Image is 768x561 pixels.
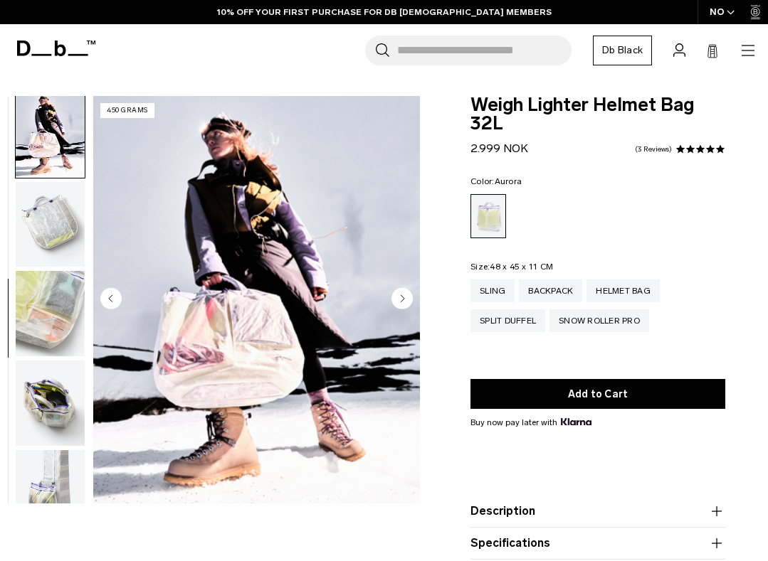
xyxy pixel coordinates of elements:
a: Snow Roller Pro [549,309,649,332]
button: Weigh_Lighter_Helmet_Bag_32L_6.png [15,270,85,357]
img: Weigh Lighter Helmet Bag 32L Aurora [93,96,420,503]
img: Weigh_Lighter_Helmet_Bag_32L_8.png [16,450,85,535]
button: Weigh_Lighter_Helmet_Bag_32L_8.png [15,449,85,536]
a: 3 reviews [635,146,672,153]
a: Split Duffel [470,309,545,332]
button: Description [470,503,725,520]
img: Weigh_Lighter_Helmet_Bag_32L_5.png [16,182,85,267]
button: Weigh Lighter Helmet Bag 32L Aurora [15,92,85,178]
a: Aurora [470,194,506,238]
a: Backpack [519,279,582,302]
img: Weigh_Lighter_Helmet_Bag_32L_6.png [16,271,85,356]
img: Weigh Lighter Helmet Bag 32L Aurora [16,92,85,178]
span: Weigh Lighter Helmet Bag 32L [470,96,725,133]
a: Sling [470,279,515,302]
span: 48 x 45 x 11 CM [490,262,553,272]
span: Aurora [495,176,522,186]
button: Weigh_Lighter_Helmet_Bag_32L_7.png [15,360,85,447]
legend: Size: [470,262,553,271]
button: Specifications [470,535,725,552]
p: 450 grams [100,103,154,118]
span: Buy now pay later with [470,416,591,429]
li: 6 / 10 [93,96,420,503]
legend: Color: [470,177,522,186]
a: 10% OFF YOUR FIRST PURCHASE FOR DB [DEMOGRAPHIC_DATA] MEMBERS [217,6,552,18]
img: {"height" => 20, "alt" => "Klarna"} [561,418,591,425]
img: Weigh_Lighter_Helmet_Bag_32L_7.png [16,360,85,446]
span: 2.999 NOK [470,141,528,155]
button: Next slide [391,287,413,311]
a: Helmet Bag [586,279,660,302]
a: Db Black [593,36,652,65]
button: Weigh_Lighter_Helmet_Bag_32L_5.png [15,181,85,268]
button: Add to Cart [470,379,725,409]
button: Previous slide [100,287,122,311]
